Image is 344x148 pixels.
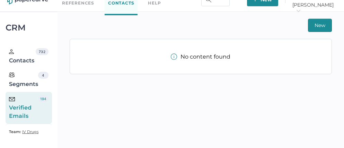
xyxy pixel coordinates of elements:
span: [PERSON_NAME] [292,2,337,14]
div: Segments [9,72,38,88]
div: Verified Emails [9,95,38,120]
span: IV Drugs [22,129,38,134]
div: 194 [38,95,48,102]
span: New [315,19,325,32]
img: email-icon-black.c777dcea.svg [9,97,15,101]
img: segments.b9481e3d.svg [9,72,15,78]
button: New [308,19,332,32]
div: 4 [38,72,48,79]
img: info-tooltip-active.a952ecf1.svg [171,53,177,60]
div: No content found [171,53,230,60]
div: Contacts [9,48,36,65]
img: person.20a629c4.svg [9,49,14,54]
a: Team: IV Drugs [9,128,38,136]
div: 732 [36,48,48,55]
i: arrow_right [296,8,301,13]
div: CRM [6,25,52,31]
